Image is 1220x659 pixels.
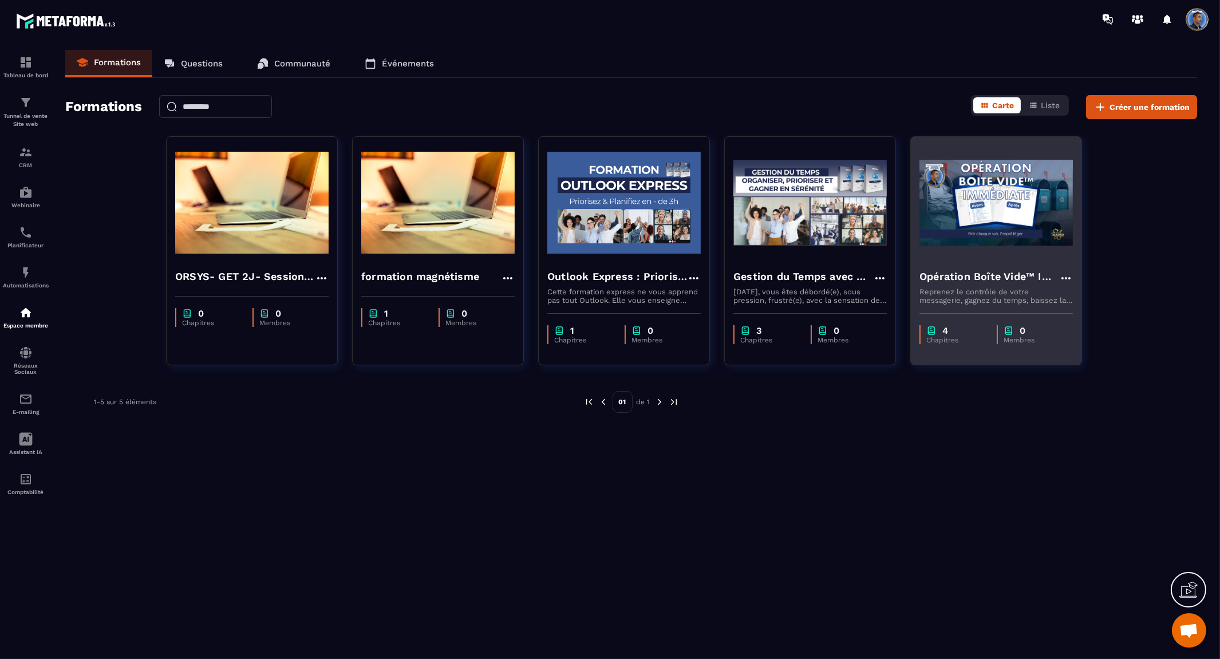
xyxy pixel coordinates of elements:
p: Chapitres [740,336,799,344]
img: prev [598,397,609,407]
p: 0 [834,325,839,336]
p: Espace membre [3,322,49,329]
button: Créer une formation [1086,95,1197,119]
p: Cette formation express ne vous apprend pas tout Outlook. Elle vous enseigne uniquement les meill... [547,287,701,305]
a: automationsautomationsEspace membre [3,297,49,337]
p: Membres [445,319,503,327]
img: formation-background [919,145,1073,260]
p: de 1 [637,397,650,407]
img: chapter [818,325,828,336]
p: Communauté [274,58,330,69]
a: Questions [152,50,234,77]
img: automations [19,186,33,199]
p: Chapitres [554,336,613,344]
p: 0 [198,308,204,319]
button: Liste [1022,97,1067,113]
img: prev [584,397,594,407]
img: formation-background [175,145,329,260]
a: social-networksocial-networkRéseaux Sociaux [3,337,49,384]
p: 1-5 sur 5 éléments [94,398,156,406]
p: Chapitres [926,336,985,344]
h4: ORSYS- GET 2J- Session du xxx [175,269,315,285]
img: scheduler [19,226,33,239]
h4: Outlook Express : Priorisez & Planifiez en 3h [547,269,687,285]
p: Formations [94,57,141,68]
p: 0 [647,325,653,336]
p: Chapitres [182,319,241,327]
a: Assistant IA [3,424,49,464]
img: next [669,397,679,407]
div: Ouvrir le chat [1172,613,1206,648]
img: chapter [182,308,192,319]
a: formation-backgroundOpération Boîte Vide™ Immédiate (OBI)Reprenez le contrôle de votre messagerie... [910,136,1096,380]
p: Reprenez le contrôle de votre messagerie, gagnez du temps, baissez la charge mentale. Moins d’int... [919,287,1073,305]
p: Membres [1004,336,1061,344]
p: 0 [275,308,281,319]
p: E-mailing [3,409,49,415]
a: Événements [353,50,445,77]
a: formation-backgroundGestion du Temps avec Outlook : Organiser, Prioriser et [PERSON_NAME] en Séré... [724,136,910,380]
p: Comptabilité [3,489,49,495]
p: 0 [461,308,467,319]
p: [DATE], vous êtes débordé(e), sous pression, frustré(e), avec la sensation de courir après le tem... [733,287,887,305]
p: 4 [942,325,948,336]
p: Automatisations [3,282,49,289]
a: Formations [65,50,152,77]
img: chapter [926,325,937,336]
p: Membres [631,336,689,344]
span: Carte [992,101,1014,110]
a: formation-backgroundORSYS- GET 2J- Session du xxxchapter0Chapitreschapter0Membres [166,136,352,380]
img: social-network [19,346,33,360]
img: chapter [740,325,751,336]
img: chapter [259,308,270,319]
a: formationformationTunnel de vente Site web [3,87,49,137]
a: automationsautomationsAutomatisations [3,257,49,297]
img: formation-background [361,145,515,260]
a: formationformationCRM [3,137,49,177]
p: Réseaux Sociaux [3,362,49,375]
a: accountantaccountantComptabilité [3,464,49,504]
img: accountant [19,472,33,486]
img: chapter [445,308,456,319]
p: 01 [613,391,633,413]
h4: formation magnétisme [361,269,479,285]
a: formation-backgroundOutlook Express : Priorisez & Planifiez en 3hCette formation express ne vous ... [538,136,724,380]
img: next [654,397,665,407]
h4: Opération Boîte Vide™ Immédiate (OBI) [919,269,1059,285]
a: formation-backgroundformation magnétismechapter1Chapitreschapter0Membres [352,136,538,380]
p: 0 [1020,325,1025,336]
p: 3 [756,325,761,336]
p: CRM [3,162,49,168]
a: automationsautomationsWebinaire [3,177,49,217]
p: 1 [384,308,388,319]
p: Tableau de bord [3,72,49,78]
h4: Gestion du Temps avec Outlook : Organiser, Prioriser et [PERSON_NAME] en Sérénité [733,269,873,285]
img: chapter [1004,325,1014,336]
p: Membres [818,336,875,344]
p: Planificateur [3,242,49,248]
a: schedulerschedulerPlanificateur [3,217,49,257]
span: Liste [1041,101,1060,110]
p: Assistant IA [3,449,49,455]
a: formationformationTableau de bord [3,47,49,87]
p: Événements [382,58,434,69]
img: chapter [368,308,378,319]
button: Carte [973,97,1021,113]
img: formation-background [547,145,701,260]
p: Chapitres [368,319,427,327]
img: chapter [631,325,642,336]
img: logo [16,10,119,31]
h2: Formations [65,95,142,119]
img: email [19,392,33,406]
img: chapter [554,325,564,336]
a: emailemailE-mailing [3,384,49,424]
img: formation [19,96,33,109]
p: Membres [259,319,317,327]
img: formation [19,56,33,69]
p: Questions [181,58,223,69]
span: Créer une formation [1110,101,1190,113]
img: formation-background [733,145,887,260]
img: automations [19,266,33,279]
p: Tunnel de vente Site web [3,112,49,128]
img: formation [19,145,33,159]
